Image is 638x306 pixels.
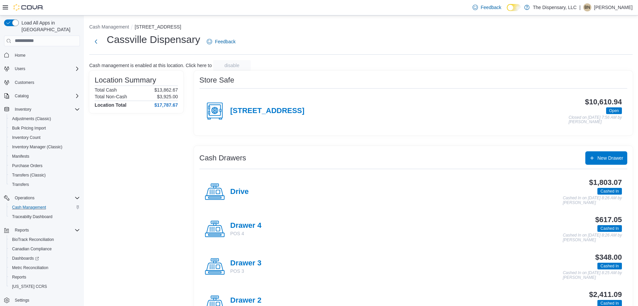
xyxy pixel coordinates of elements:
[225,62,239,69] span: disable
[9,115,54,123] a: Adjustments (Classic)
[597,225,622,232] span: Cashed In
[15,195,35,201] span: Operations
[12,296,80,304] span: Settings
[15,80,34,85] span: Customers
[9,124,49,132] a: Bulk Pricing Import
[1,91,83,101] button: Catalog
[199,76,234,84] h3: Store Safe
[199,154,246,162] h3: Cash Drawers
[15,53,26,58] span: Home
[595,253,622,261] h3: $348.00
[9,115,80,123] span: Adjustments (Classic)
[9,162,80,170] span: Purchase Orders
[95,94,127,99] h6: Total Non-Cash
[585,151,627,165] button: New Drawer
[89,24,129,30] button: Cash Management
[9,134,80,142] span: Inventory Count
[7,133,83,142] button: Inventory Count
[12,172,46,178] span: Transfers (Classic)
[563,233,622,242] p: Cashed In on [DATE] 8:26 AM by [PERSON_NAME]
[1,225,83,235] button: Reports
[600,188,619,194] span: Cashed In
[12,256,39,261] span: Dashboards
[95,102,127,108] h4: Location Total
[12,265,48,270] span: Metrc Reconciliation
[7,263,83,272] button: Metrc Reconciliation
[12,65,28,73] button: Users
[7,161,83,170] button: Purchase Orders
[12,65,80,73] span: Users
[12,135,41,140] span: Inventory Count
[609,108,619,114] span: Open
[7,272,83,282] button: Reports
[107,33,200,46] h1: Cassville Dispensary
[12,92,80,100] span: Catalog
[9,203,80,211] span: Cash Management
[9,236,57,244] a: BioTrack Reconciliation
[12,237,54,242] span: BioTrack Reconciliation
[9,181,32,189] a: Transfers
[1,78,83,87] button: Customers
[9,245,54,253] a: Canadian Compliance
[12,78,80,87] span: Customers
[9,264,80,272] span: Metrc Reconciliation
[9,264,51,272] a: Metrc Reconciliation
[481,4,501,11] span: Feedback
[230,296,261,305] h4: Drawer 2
[12,116,51,121] span: Adjustments (Classic)
[12,154,29,159] span: Manifests
[19,19,80,33] span: Load All Apps in [GEOGRAPHIC_DATA]
[89,23,633,32] nav: An example of EuiBreadcrumbs
[13,4,44,11] img: Cova
[9,143,65,151] a: Inventory Manager (Classic)
[9,171,48,179] a: Transfers (Classic)
[9,283,50,291] a: [US_STATE] CCRS
[9,283,80,291] span: Washington CCRS
[1,193,83,203] button: Operations
[9,254,42,262] a: Dashboards
[9,236,80,244] span: BioTrack Reconciliation
[215,38,235,45] span: Feedback
[7,142,83,152] button: Inventory Manager (Classic)
[230,259,261,268] h4: Drawer 3
[7,170,83,180] button: Transfers (Classic)
[7,212,83,221] button: Traceabilty Dashboard
[9,213,80,221] span: Traceabilty Dashboard
[563,271,622,280] p: Cashed In on [DATE] 8:25 AM by [PERSON_NAME]
[12,51,80,59] span: Home
[9,203,49,211] a: Cash Management
[569,115,622,124] p: Closed on [DATE] 7:56 AM by [PERSON_NAME]
[585,98,622,106] h3: $10,610.94
[589,178,622,187] h3: $1,803.07
[9,152,80,160] span: Manifests
[12,284,47,289] span: [US_STATE] CCRS
[9,213,55,221] a: Traceabilty Dashboard
[12,226,80,234] span: Reports
[7,282,83,291] button: [US_STATE] CCRS
[9,245,80,253] span: Canadian Compliance
[594,3,633,11] p: [PERSON_NAME]
[157,94,178,99] p: $3,925.00
[597,155,623,161] span: New Drawer
[12,214,52,219] span: Traceabilty Dashboard
[595,216,622,224] h3: $617.05
[9,143,80,151] span: Inventory Manager (Classic)
[7,235,83,244] button: BioTrack Reconciliation
[533,3,577,11] p: The Dispensary, LLC
[12,92,31,100] button: Catalog
[507,4,521,11] input: Dark Mode
[12,205,46,210] span: Cash Management
[9,181,80,189] span: Transfers
[12,105,34,113] button: Inventory
[9,273,29,281] a: Reports
[9,134,43,142] a: Inventory Count
[89,35,103,48] button: Next
[230,221,261,230] h4: Drawer 4
[12,226,32,234] button: Reports
[1,105,83,114] button: Inventory
[579,3,581,11] p: |
[7,203,83,212] button: Cash Management
[15,298,29,303] span: Settings
[89,63,212,68] p: Cash management is enabled at this location. Click here to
